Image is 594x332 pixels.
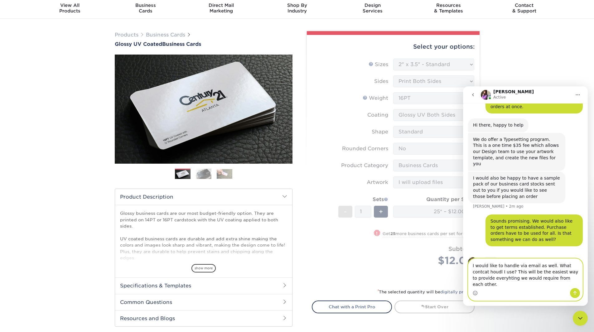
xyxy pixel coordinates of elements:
[146,32,185,38] a: Business Cards
[486,2,562,14] div: & Support
[463,86,588,306] iframe: Intercom live chat
[440,290,475,294] a: digitally printed
[259,2,335,14] div: Industry
[411,2,486,14] div: & Templates
[115,294,292,310] h2: Common Questions
[183,2,259,14] div: Marketing
[335,2,411,14] div: Services
[115,277,292,294] h2: Specifications & Templates
[573,311,588,326] iframe: Intercom live chat
[115,32,138,38] a: Products
[32,2,108,8] span: View All
[217,169,232,179] img: Business Cards 03
[175,166,191,182] img: Business Cards 01
[32,2,108,14] div: Products
[378,290,475,294] small: The selected quantity will be
[183,2,259,8] span: Direct Mail
[312,301,392,313] a: Chat with a Print Pro
[115,41,162,47] span: Glossy UV Coated
[108,2,183,14] div: Cards
[394,301,475,313] a: Start Over
[411,2,486,8] span: Resources
[259,2,335,8] span: Shop By
[115,20,292,198] img: Glossy UV Coated 01
[115,189,292,205] h2: Product Description
[115,41,292,47] a: Glossy UV CoatedBusiness Cards
[196,168,211,179] img: Business Cards 02
[486,2,562,8] span: Contact
[115,41,292,47] h1: Business Cards
[335,2,411,8] span: Design
[120,210,287,293] p: Glossy business cards are our most budget-friendly option. They are printed on 14PT or 16PT cards...
[191,264,216,272] span: show more
[312,35,475,59] div: Select your options:
[2,313,53,330] iframe: Google Customer Reviews
[115,310,292,326] h2: Resources and Blogs
[108,2,183,8] span: Business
